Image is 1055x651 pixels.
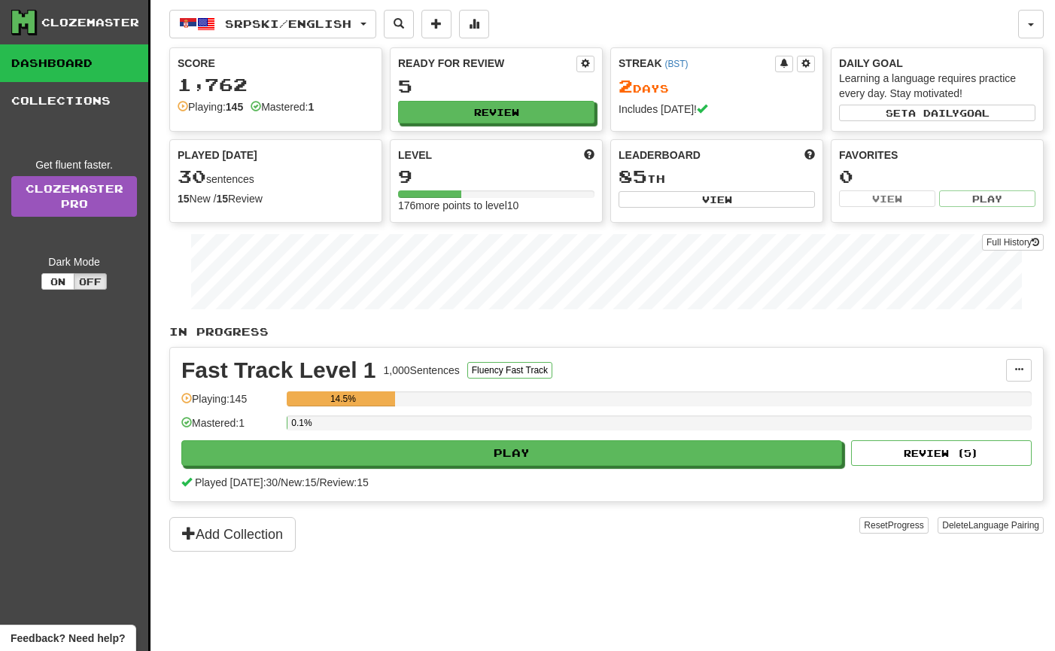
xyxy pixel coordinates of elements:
div: Mastered: [251,99,314,114]
span: Srpski / English [225,17,351,30]
div: 9 [398,167,594,186]
span: 30 [178,166,206,187]
span: Played [DATE]: 30 [195,476,278,488]
div: Playing: [178,99,243,114]
a: ClozemasterPro [11,176,137,217]
div: th [619,167,815,187]
div: Ready for Review [398,56,576,71]
div: Playing: 145 [181,391,279,416]
div: 1,000 Sentences [384,363,460,378]
button: Play [181,440,842,466]
div: 0 [839,167,1035,186]
div: 176 more points to level 10 [398,198,594,213]
span: 2 [619,75,633,96]
button: Srpski/English [169,10,376,38]
button: Fluency Fast Track [467,362,552,379]
div: Favorites [839,148,1035,163]
div: Learning a language requires practice every day. Stay motivated! [839,71,1035,101]
a: (BST) [664,59,688,69]
button: DeleteLanguage Pairing [938,517,1044,534]
div: 14.5% [291,391,394,406]
button: Off [74,273,107,290]
span: Review: 15 [319,476,368,488]
button: Add sentence to collection [421,10,451,38]
div: Daily Goal [839,56,1035,71]
span: Score more points to level up [584,148,594,163]
button: ResetProgress [859,517,928,534]
div: Includes [DATE]! [619,102,815,117]
button: View [839,190,935,207]
span: Played [DATE] [178,148,257,163]
span: / [278,476,281,488]
strong: 145 [226,101,243,113]
p: In Progress [169,324,1044,339]
span: a daily [908,108,959,118]
button: Review (5) [851,440,1032,466]
span: This week in points, UTC [804,148,815,163]
strong: 15 [178,193,190,205]
strong: 1 [308,101,314,113]
span: Language Pairing [968,520,1039,531]
div: Get fluent faster. [11,157,137,172]
span: / [317,476,320,488]
span: Leaderboard [619,148,701,163]
button: Seta dailygoal [839,105,1035,121]
button: More stats [459,10,489,38]
span: New: 15 [281,476,316,488]
div: Score [178,56,374,71]
div: Fast Track Level 1 [181,359,376,382]
span: 85 [619,166,647,187]
span: Open feedback widget [11,631,125,646]
strong: 15 [216,193,228,205]
button: Add Collection [169,517,296,552]
button: On [41,273,74,290]
div: 1,762 [178,75,374,94]
button: Search sentences [384,10,414,38]
span: Level [398,148,432,163]
div: New / Review [178,191,374,206]
div: Mastered: 1 [181,415,279,440]
div: 5 [398,77,594,96]
div: sentences [178,167,374,187]
button: Play [939,190,1035,207]
button: Review [398,101,594,123]
div: Dark Mode [11,254,137,269]
div: Clozemaster [41,15,139,30]
div: Day s [619,77,815,96]
button: Full History [982,234,1044,251]
span: Progress [888,520,924,531]
div: Streak [619,56,775,71]
button: View [619,191,815,208]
